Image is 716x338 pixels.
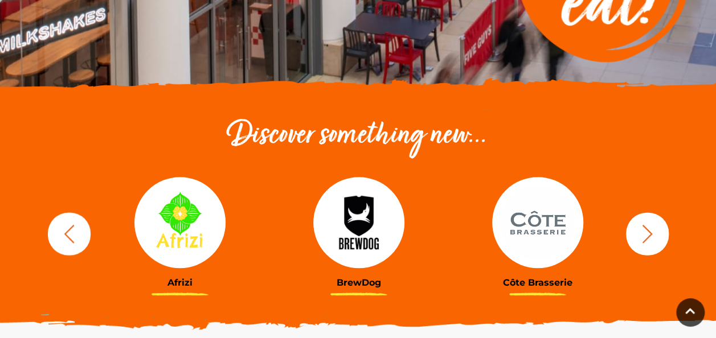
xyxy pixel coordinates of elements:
h2: Discover something new... [42,118,674,154]
h3: Afrizi [99,277,261,288]
a: Afrizi [99,177,261,288]
a: BrewDog [278,177,440,288]
h3: BrewDog [278,277,440,288]
a: Côte Brasserie [457,177,619,288]
h3: Côte Brasserie [457,277,619,288]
